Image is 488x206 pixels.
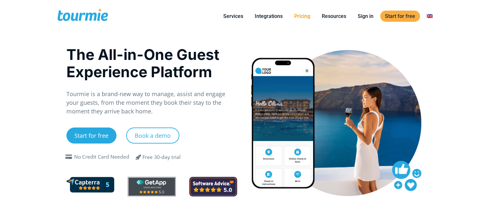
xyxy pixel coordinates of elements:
div: No Credit Card Needed [74,153,129,161]
a: Pricing [289,12,315,20]
div: Free 30-day trial [142,153,181,161]
span:  [64,154,74,160]
a: Services [218,12,248,20]
a: Sign in [353,12,378,20]
a: Book a demo [126,128,179,144]
a: Start for free [380,11,420,22]
a: Integrations [250,12,287,20]
h1: The All-in-One Guest Experience Platform [66,46,237,80]
p: Tourmie is a brand-new way to manage, assist and engage your guests, from the moment they book th... [66,90,237,116]
span:  [131,153,146,161]
a: Start for free [66,128,116,144]
a: Resources [317,12,351,20]
a: Switch to [422,12,437,20]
